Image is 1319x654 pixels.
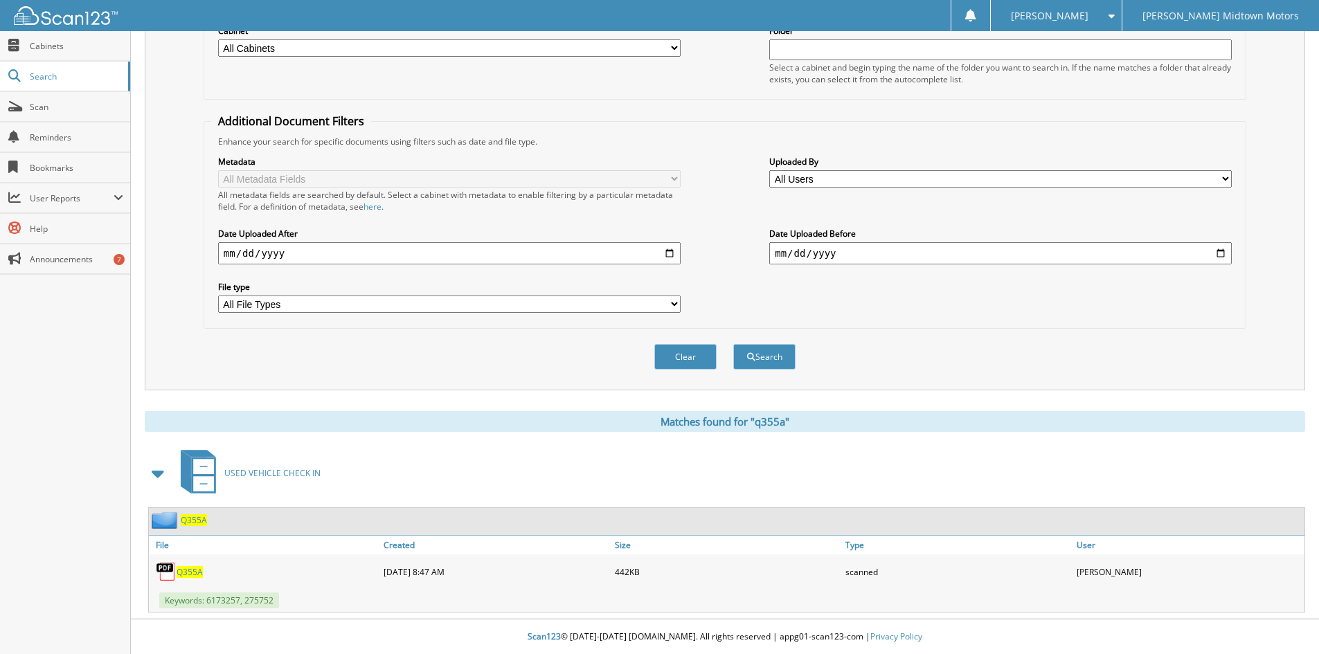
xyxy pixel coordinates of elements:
label: Uploaded By [769,156,1232,167]
a: USED VEHICLE CHECK IN [172,446,321,500]
label: Date Uploaded Before [769,228,1232,239]
a: Created [380,536,611,554]
button: Search [733,344,796,370]
a: Size [611,536,843,554]
a: Q355A [177,566,203,578]
input: start [218,242,681,264]
label: File type [218,281,681,293]
a: Privacy Policy [870,630,922,642]
a: here [364,201,382,212]
input: end [769,242,1232,264]
button: Clear [654,344,717,370]
span: User Reports [30,192,114,204]
div: All metadata fields are searched by default. Select a cabinet with metadata to enable filtering b... [218,189,681,212]
a: File [149,536,380,554]
div: 442KB [611,558,843,585]
span: Scan123 [528,630,561,642]
img: folder2.png [152,511,181,529]
div: scanned [842,558,1073,585]
a: Q355A [181,514,207,526]
div: © [DATE]-[DATE] [DOMAIN_NAME]. All rights reserved | appg01-scan123-com | [131,620,1319,654]
span: [PERSON_NAME] Midtown Motors [1142,12,1299,20]
div: Select a cabinet and begin typing the name of the folder you want to search in. If the name match... [769,62,1232,85]
img: scan123-logo-white.svg [14,6,118,25]
label: Metadata [218,156,681,167]
span: [PERSON_NAME] [1011,12,1088,20]
div: Enhance your search for specific documents using filters such as date and file type. [211,136,1239,147]
span: Search [30,71,121,82]
span: Bookmarks [30,162,123,174]
div: 7 [114,254,125,265]
span: Scan [30,101,123,113]
a: Type [842,536,1073,554]
div: [DATE] 8:47 AM [380,558,611,585]
label: Date Uploaded After [218,228,681,239]
span: Keywords: 6173257, 275752 [159,592,279,608]
div: Matches found for "q355a" [145,411,1305,432]
span: Cabinets [30,40,123,52]
span: Reminders [30,131,123,143]
div: [PERSON_NAME] [1073,558,1304,585]
span: Help [30,223,123,235]
span: USED VEHICLE CHECK IN [224,467,321,479]
legend: Additional Document Filters [211,113,371,129]
a: User [1073,536,1304,554]
span: Announcements [30,253,123,265]
img: PDF.png [156,561,177,582]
